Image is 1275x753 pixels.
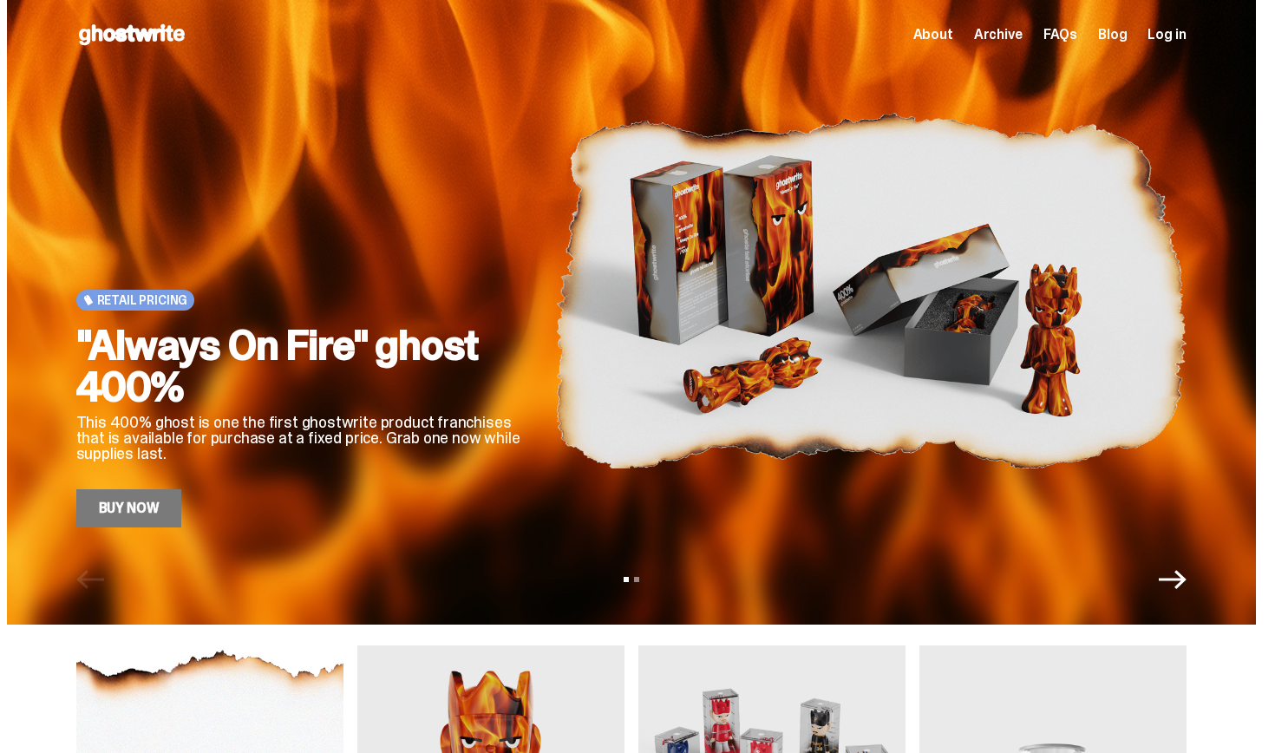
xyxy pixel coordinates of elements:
p: This 400% ghost is one the first ghostwrite product franchises that is available for purchase at ... [76,415,527,462]
a: Blog [1098,28,1127,42]
a: Buy Now [76,489,182,527]
button: Next [1159,566,1187,593]
button: View slide 1 [624,577,629,582]
a: Log in [1147,28,1186,42]
span: Retail Pricing [97,293,188,307]
a: Archive [974,28,1023,42]
button: View slide 2 [634,577,639,582]
a: FAQs [1043,28,1077,42]
h2: "Always On Fire" ghost 400% [76,324,527,408]
img: "Always On Fire" ghost 400% [555,54,1187,527]
a: About [913,28,953,42]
